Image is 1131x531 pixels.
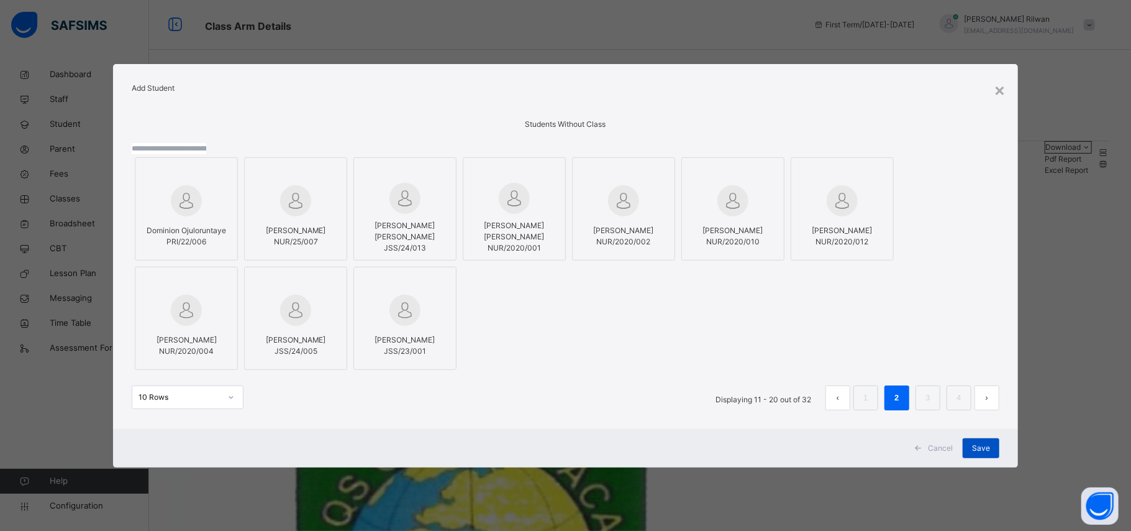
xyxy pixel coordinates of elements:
img: default.svg [717,185,748,216]
span: JSS/23/001 [375,346,435,357]
span: JSS/24/005 [266,346,326,357]
img: default.svg [827,185,858,216]
span: [PERSON_NAME] [PERSON_NAME] [484,221,545,241]
img: default.svg [280,295,311,326]
span: [PERSON_NAME] [594,226,654,235]
img: default.svg [389,183,420,214]
li: 上一页 [825,386,850,410]
button: next page [974,386,999,410]
span: Dominion Ojuloruntaye [147,226,226,235]
span: [PERSON_NAME] [266,335,326,344]
a: 3 [922,390,933,406]
li: 1 [853,386,878,410]
a: 2 [891,390,902,406]
span: JSS/24/013 [360,242,450,254]
a: 4 [953,390,965,406]
span: Save [972,443,990,454]
span: NUR/2020/012 [812,236,873,247]
span: NUR/2020/002 [594,236,654,247]
span: [PERSON_NAME] [703,226,763,235]
img: default.svg [499,183,530,214]
span: [PERSON_NAME] [812,226,873,235]
span: Cancel [928,443,953,454]
span: [PERSON_NAME] [266,226,326,235]
span: [PERSON_NAME] [157,335,217,344]
img: default.svg [171,185,202,216]
span: Add Student [132,83,175,93]
span: PRI/22/006 [147,236,226,247]
li: 2 [884,386,909,410]
div: 10 Rows [139,392,220,403]
span: NUR/2020/004 [157,346,217,357]
span: NUR/2020/001 [470,242,559,254]
img: default.svg [280,185,311,216]
img: default.svg [389,295,420,326]
li: 下一页 [974,386,999,410]
img: default.svg [608,185,639,216]
a: 1 [860,390,871,406]
button: Open asap [1081,487,1119,525]
button: prev page [825,386,850,410]
span: NUR/25/007 [266,236,326,247]
span: [PERSON_NAME] [375,335,435,344]
li: 4 [947,386,971,410]
span: [PERSON_NAME] [PERSON_NAME] [375,221,435,241]
span: NUR/2020/010 [703,236,763,247]
img: default.svg [171,295,202,326]
div: × [994,76,1006,103]
li: Displaying 11 - 20 out of 32 [706,386,820,410]
span: Students Without Class [525,119,606,129]
li: 3 [915,386,940,410]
